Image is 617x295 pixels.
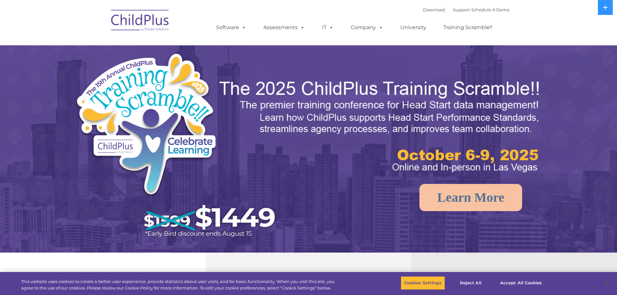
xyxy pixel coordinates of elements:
[437,21,499,34] a: Training Scramble!!
[453,7,470,12] a: Support
[471,7,509,12] a: Schedule A Demo
[210,21,253,34] a: Software
[257,21,311,34] a: Assessments
[419,184,522,211] a: Learn More
[21,278,339,291] div: This website uses cookies to create a better user experience, provide statistics about user visit...
[394,21,433,34] a: University
[600,276,614,290] button: Close
[401,276,445,290] button: Cookies Settings
[423,7,445,12] a: Download
[315,21,340,34] a: IT
[344,21,390,34] a: Company
[108,5,173,38] img: ChildPlus by Procare Solutions
[423,7,509,12] font: |
[497,276,545,290] button: Accept All Cookies
[451,276,491,290] button: Reject All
